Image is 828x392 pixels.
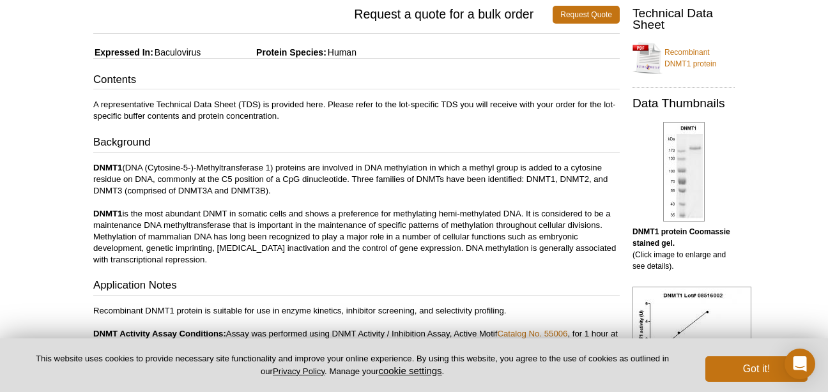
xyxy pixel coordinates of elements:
[632,98,735,109] h2: Data Thumbnails
[632,226,735,272] p: (Click image to enlarge and see details).
[153,47,201,57] span: Baculovirus
[632,8,735,31] h2: Technical Data Sheet
[203,47,326,57] span: Protein Species:
[93,305,620,374] p: Recombinant DNMT1 protein is suitable for use in enzyme kinetics, inhibitor screening, and select...
[93,278,620,296] h3: Application Notes
[785,349,815,379] div: Open Intercom Messenger
[632,39,735,77] a: Recombinant DNMT1 protein
[497,329,567,338] a: Catalog No. 55006
[705,356,808,382] button: Got it!
[378,365,441,376] button: cookie settings
[93,47,153,57] span: Expressed In:
[632,287,751,375] img: DNMT1 protein DNMT assay
[93,329,226,338] strong: DNMT Activity Assay Conditions:
[632,227,730,248] b: DNMT1 protein Coomassie stained gel.
[93,209,122,218] strong: DNMT1
[93,72,620,90] h3: Contents
[20,353,684,377] p: This website uses cookies to provide necessary site functionality and improve your online experie...
[273,366,325,376] a: Privacy Policy
[93,162,620,266] p: (DNA (Cytosine-5-)-Methyltransferase 1) proteins are involved in DNA methylation in which a methy...
[93,163,122,172] strong: DNMT1
[553,6,620,24] a: Request Quote
[93,99,620,122] p: A representative Technical Data Sheet (TDS) is provided here. Please refer to the lot-specific TD...
[326,47,356,57] span: Human
[93,6,553,24] span: Request a quote for a bulk order
[663,122,705,222] img: DNMT1 protein Coomassie gel
[93,135,620,153] h3: Background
